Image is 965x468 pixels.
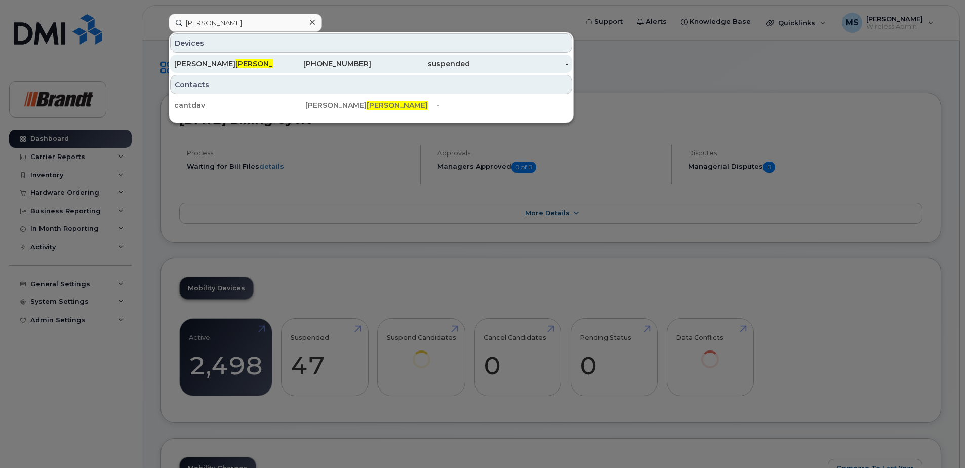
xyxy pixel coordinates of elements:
[174,100,305,110] div: cantdav
[235,59,297,68] span: [PERSON_NAME]
[371,59,470,69] div: suspended
[305,100,436,110] div: [PERSON_NAME]
[170,55,572,73] a: [PERSON_NAME][PERSON_NAME][PHONE_NUMBER]suspended-
[367,101,428,110] span: [PERSON_NAME]
[170,33,572,53] div: Devices
[437,100,568,110] div: -
[273,59,372,69] div: [PHONE_NUMBER]
[170,75,572,94] div: Contacts
[174,59,273,69] div: [PERSON_NAME]
[170,96,572,114] a: cantdav[PERSON_NAME][PERSON_NAME]-
[470,59,569,69] div: -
